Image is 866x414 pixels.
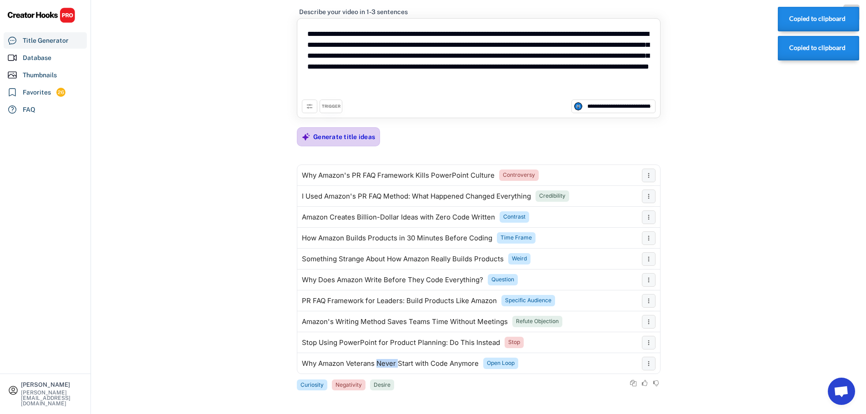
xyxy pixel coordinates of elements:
[516,318,559,325] div: Refute Objection
[23,53,51,63] div: Database
[503,213,526,221] div: Contrast
[574,102,582,110] img: channels4_profile.jpg
[23,105,35,115] div: FAQ
[302,193,531,200] div: I Used Amazon's PR FAQ Method: What Happened Changed Everything
[789,44,846,51] strong: Copied to clipboard
[302,360,479,367] div: Why Amazon Veterans Never Start with Code Anymore
[539,192,566,200] div: Credibility
[300,381,324,389] div: Curiosity
[374,381,390,389] div: Desire
[491,276,514,284] div: Question
[23,88,51,97] div: Favorites
[23,36,69,45] div: Title Generator
[512,255,527,263] div: Weird
[299,8,408,16] div: Describe your video in 1-3 sentences
[335,381,362,389] div: Negativity
[505,297,551,304] div: Specific Audience
[302,276,483,284] div: Why Does Amazon Write Before They Code Everything?
[501,234,532,242] div: Time Frame
[7,7,75,23] img: CHPRO%20Logo.svg
[23,70,57,80] div: Thumbnails
[487,359,515,367] div: Open Loop
[302,234,492,242] div: How Amazon Builds Products in 30 Minutes Before Coding
[302,318,508,325] div: Amazon's Writing Method Saves Teams Time Without Meetings
[56,89,65,96] div: 26
[302,172,495,179] div: Why Amazon's PR FAQ Framework Kills PowerPoint Culture
[313,133,375,141] div: Generate title ideas
[322,104,340,110] div: TRIGGER
[503,171,535,179] div: Controversy
[828,378,855,405] a: Open chat
[789,15,846,22] strong: Copied to clipboard
[302,255,504,263] div: Something Strange About How Amazon Really Builds Products
[302,297,497,304] div: PR FAQ Framework for Leaders: Build Products Like Amazon
[21,390,83,406] div: [PERSON_NAME][EMAIL_ADDRESS][DOMAIN_NAME]
[302,339,500,346] div: Stop Using PowerPoint for Product Planning: Do This Instead
[302,214,495,221] div: Amazon Creates Billion-Dollar Ideas with Zero Code Written
[508,339,520,346] div: Stop
[21,382,83,388] div: [PERSON_NAME]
